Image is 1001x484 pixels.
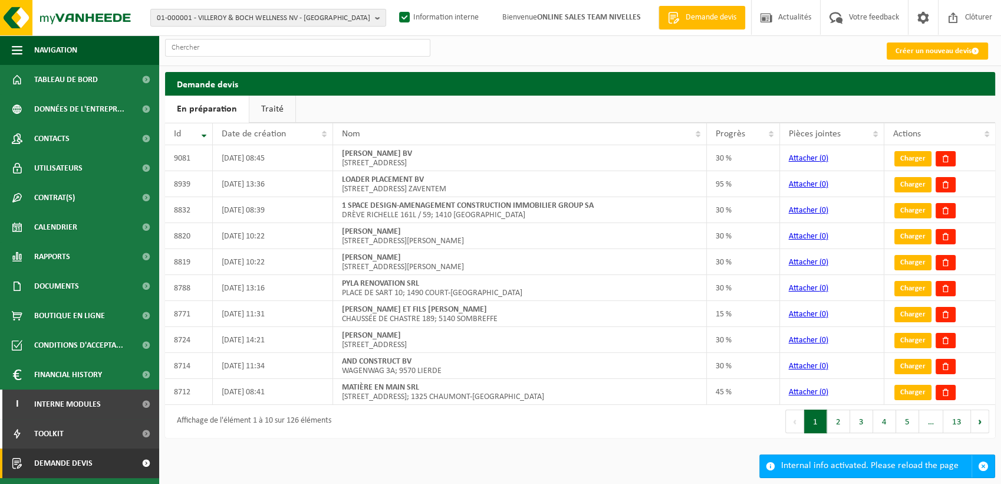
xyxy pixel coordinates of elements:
span: Actions [893,129,921,139]
span: Données de l'entrepr... [34,94,124,124]
strong: 1 SPACE DESIGN-AMENAGEMENT CONSTRUCTION IMMOBILIER GROUP SA [342,201,594,210]
span: 01-000001 - VILLEROY & BOCH WELLNESS NV - [GEOGRAPHIC_DATA] [157,9,370,27]
td: 8820 [165,223,213,249]
span: Contacts [34,124,70,153]
span: Navigation [34,35,77,65]
a: Charger [894,333,931,348]
td: [DATE] 10:22 [213,223,333,249]
button: 01-000001 - VILLEROY & BOCH WELLNESS NV - [GEOGRAPHIC_DATA] [150,9,386,27]
td: [STREET_ADDRESS] [333,145,707,171]
td: DRÈVE RICHELLE 161L / 59; 1410 [GEOGRAPHIC_DATA] [333,197,707,223]
td: 30 % [707,327,780,353]
td: 30 % [707,249,780,275]
span: Demande devis [34,449,93,478]
a: Charger [894,203,931,218]
a: Charger [894,229,931,244]
span: Rapports [34,242,70,272]
span: 0 [822,258,826,267]
strong: [PERSON_NAME] ET FILS [PERSON_NAME] [342,305,487,314]
td: [DATE] 08:41 [213,379,333,405]
button: Previous [785,410,804,433]
a: Attacher (0) [789,154,828,163]
a: Charger [894,359,931,374]
span: … [919,410,943,433]
td: [DATE] 11:31 [213,301,333,327]
td: WAGENWAG 3A; 9570 LIERDE [333,353,707,379]
td: 45 % [707,379,780,405]
a: Charger [894,177,931,192]
a: Attacher (0) [789,206,828,215]
a: Charger [894,385,931,400]
a: Charger [894,307,931,322]
a: Attacher (0) [789,388,828,397]
a: Attacher (0) [789,310,828,319]
span: 0 [822,388,826,397]
a: Attacher (0) [789,258,828,267]
button: 2 [827,410,850,433]
strong: MATIÈRE EN MAIN SRL [342,383,419,392]
a: Demande devis [658,6,745,30]
div: Affichage de l'élément 1 à 10 sur 126 éléments [171,411,331,432]
a: Traité [249,96,295,123]
td: [DATE] 08:45 [213,145,333,171]
td: 8939 [165,171,213,197]
td: PLACE DE SART 10; 1490 COURT-[GEOGRAPHIC_DATA] [333,275,707,301]
a: Attacher (0) [789,180,828,189]
span: Id [174,129,181,139]
a: En préparation [165,96,249,123]
span: Financial History [34,360,102,390]
span: Toolkit [34,419,64,449]
span: 0 [822,154,826,163]
span: Utilisateurs [34,153,83,183]
td: 8819 [165,249,213,275]
td: [DATE] 13:16 [213,275,333,301]
span: Conditions d'accepta... [34,331,123,360]
button: 1 [804,410,827,433]
strong: [PERSON_NAME] [342,227,401,236]
h2: Demande devis [165,72,995,95]
td: 8714 [165,353,213,379]
td: 30 % [707,353,780,379]
td: 30 % [707,145,780,171]
span: Calendrier [34,212,77,242]
strong: [PERSON_NAME] BV [342,149,412,158]
span: Interne modules [34,390,101,419]
div: Internal info activated. Please reload the page [781,455,972,478]
span: Progrès [716,129,745,139]
td: [STREET_ADDRESS][PERSON_NAME] [333,223,707,249]
td: [STREET_ADDRESS] [333,327,707,353]
strong: [PERSON_NAME] [342,331,401,340]
span: Contrat(s) [34,183,75,212]
strong: ONLINE SALES TEAM NIVELLES [537,13,641,22]
span: Demande devis [683,12,739,24]
span: Boutique en ligne [34,301,105,331]
td: 8832 [165,197,213,223]
strong: AND CONSTRUCT BV [342,357,411,366]
td: 8771 [165,301,213,327]
span: 0 [822,336,826,345]
a: Attacher (0) [789,232,828,241]
span: 0 [822,232,826,241]
td: [DATE] 08:39 [213,197,333,223]
a: Attacher (0) [789,336,828,345]
td: 30 % [707,223,780,249]
td: 9081 [165,145,213,171]
td: 8724 [165,327,213,353]
td: [STREET_ADDRESS]; 1325 CHAUMONT-[GEOGRAPHIC_DATA] [333,379,707,405]
span: Date de création [222,129,286,139]
td: 15 % [707,301,780,327]
a: Charger [894,151,931,166]
strong: [PERSON_NAME] [342,253,401,262]
a: Charger [894,281,931,296]
button: 4 [873,410,896,433]
span: 0 [822,206,826,215]
strong: PYLA RENOVATION SRL [342,279,419,288]
span: 0 [822,310,826,319]
a: Attacher (0) [789,362,828,371]
td: [STREET_ADDRESS] ZAVENTEM [333,171,707,197]
input: Chercher [165,39,430,57]
span: 0 [822,180,826,189]
button: 5 [896,410,919,433]
td: [STREET_ADDRESS][PERSON_NAME] [333,249,707,275]
td: 95 % [707,171,780,197]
